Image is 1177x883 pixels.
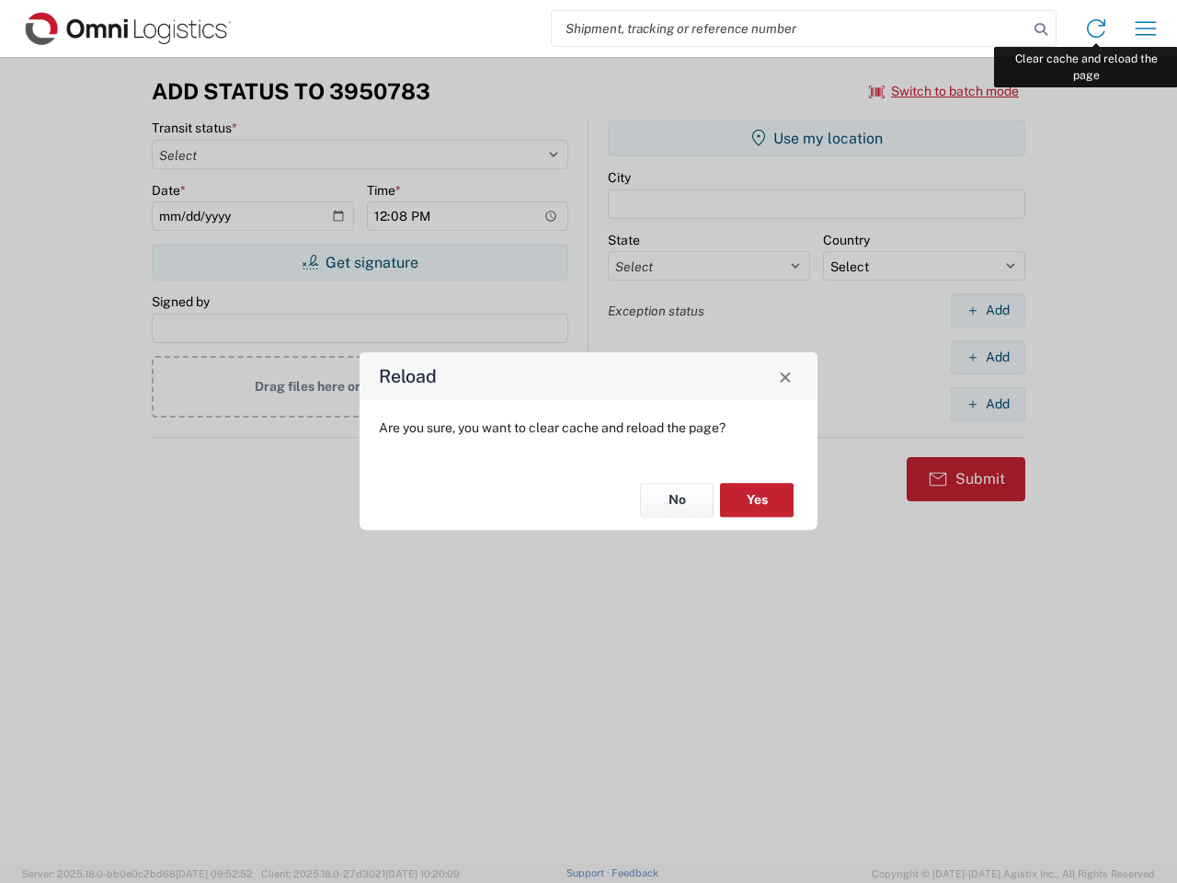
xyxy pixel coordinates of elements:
p: Are you sure, you want to clear cache and reload the page? [379,419,798,436]
h4: Reload [379,363,437,390]
button: No [640,483,714,517]
input: Shipment, tracking or reference number [552,11,1028,46]
button: Yes [720,483,794,517]
button: Close [772,363,798,389]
